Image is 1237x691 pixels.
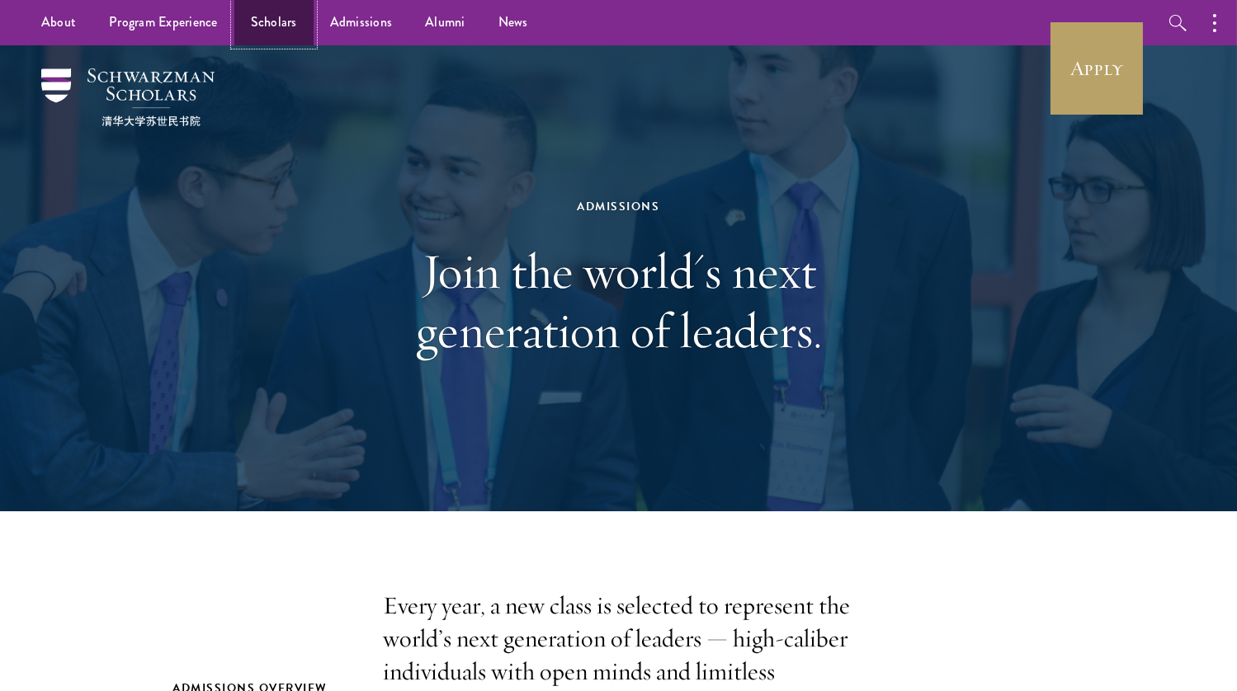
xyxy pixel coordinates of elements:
[41,68,215,126] img: Schwarzman Scholars
[334,242,904,360] h1: Join the world's next generation of leaders.
[1051,22,1143,115] a: Apply
[334,196,904,217] div: Admissions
